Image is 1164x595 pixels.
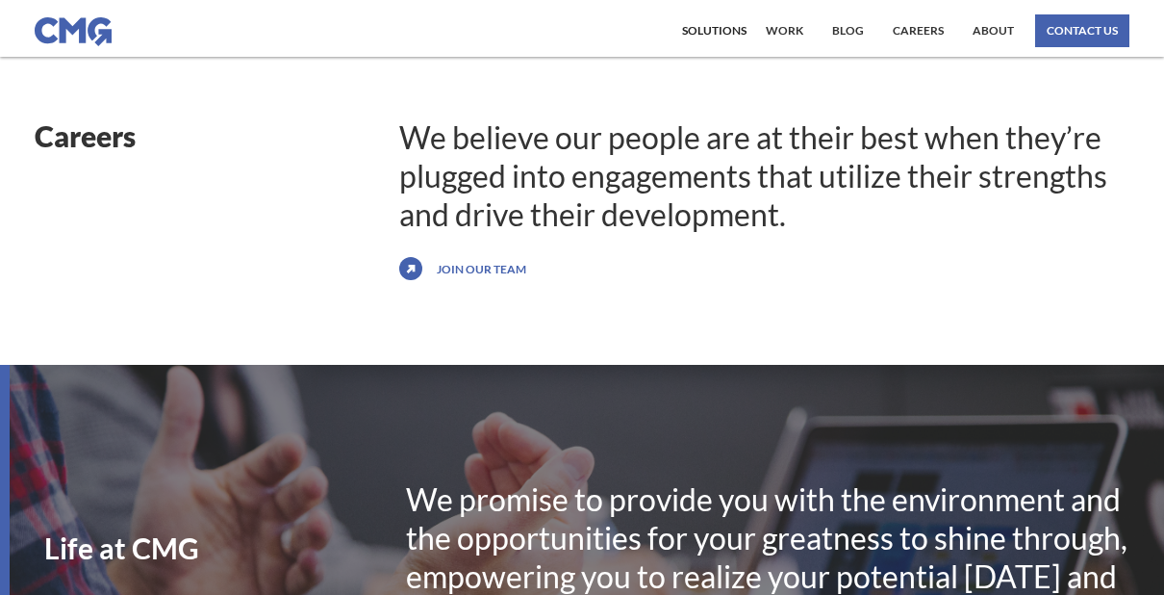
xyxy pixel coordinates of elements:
a: Careers [888,14,949,47]
div: Solutions [682,25,746,37]
a: Join our team [432,253,531,284]
a: Blog [827,14,869,47]
img: CMG logo in blue. [35,17,112,46]
img: icon with arrow pointing up and to the right. [399,253,422,284]
a: About [968,14,1019,47]
div: We believe our people are at their best when they’re plugged into engagements that utilize their ... [399,118,1128,234]
div: contact us [1047,25,1118,37]
h1: Life at CMG [44,533,406,562]
h1: Careers [35,118,399,153]
a: work [761,14,808,47]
